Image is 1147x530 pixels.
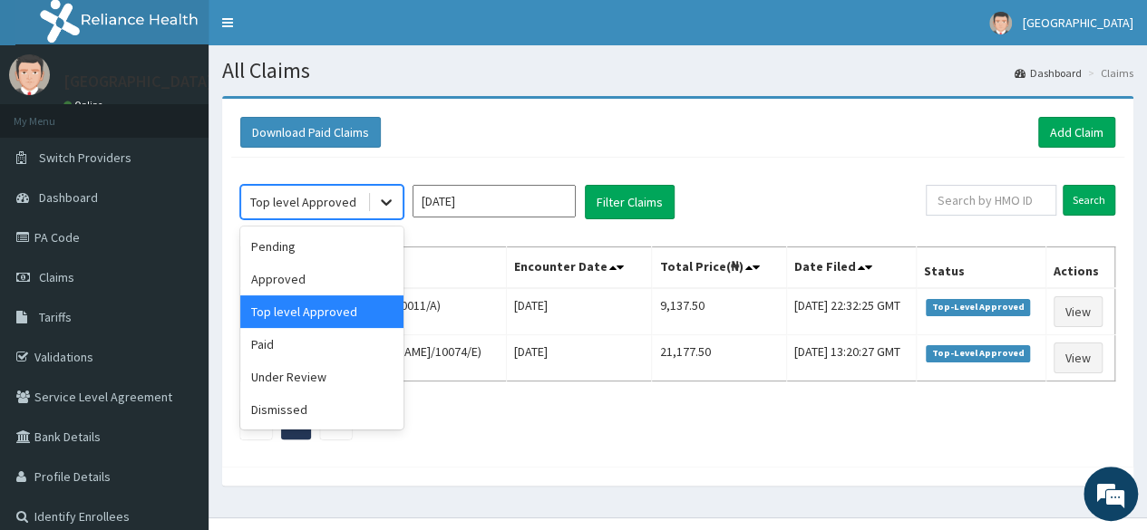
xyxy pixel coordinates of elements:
[34,91,73,136] img: d_794563401_company_1708531726252_794563401
[240,393,403,426] div: Dismissed
[1054,342,1103,373] a: View
[39,189,98,206] span: Dashboard
[506,288,651,335] td: [DATE]
[1084,65,1133,81] li: Claims
[39,149,131,166] span: Switch Providers
[413,185,576,217] input: Select Month and Year
[917,247,1046,289] th: Status
[63,99,107,111] a: Online
[652,247,787,289] th: Total Price(₦)
[926,185,1056,216] input: Search by HMO ID
[506,335,651,381] td: [DATE]
[989,12,1012,34] img: User Image
[1046,247,1115,289] th: Actions
[240,117,381,148] button: Download Paid Claims
[94,101,305,125] div: Chat with us now
[926,299,1030,315] span: Top-Level Approved
[786,335,916,381] td: [DATE] 13:20:27 GMT
[222,59,1133,82] h1: All Claims
[786,247,916,289] th: Date Filed
[240,295,403,328] div: Top level Approved
[240,263,403,295] div: Approved
[9,54,50,95] img: User Image
[1063,185,1115,216] input: Search
[1023,14,1133,31] span: [GEOGRAPHIC_DATA]
[926,345,1030,361] span: Top-Level Approved
[652,288,787,335] td: 9,137.50
[240,230,403,263] div: Pending
[240,361,403,393] div: Under Review
[9,344,345,408] textarea: Type your message and hit 'Enter'
[1038,117,1115,148] a: Add Claim
[1015,65,1082,81] a: Dashboard
[786,288,916,335] td: [DATE] 22:32:25 GMT
[250,193,356,211] div: Top level Approved
[39,269,74,285] span: Claims
[652,335,787,381] td: 21,177.50
[105,153,250,336] span: We're online!
[585,185,675,219] button: Filter Claims
[1054,296,1103,327] a: View
[39,309,72,325] span: Tariffs
[297,9,341,53] div: Minimize live chat window
[506,247,651,289] th: Encounter Date
[240,328,403,361] div: Paid
[63,73,213,90] p: [GEOGRAPHIC_DATA]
